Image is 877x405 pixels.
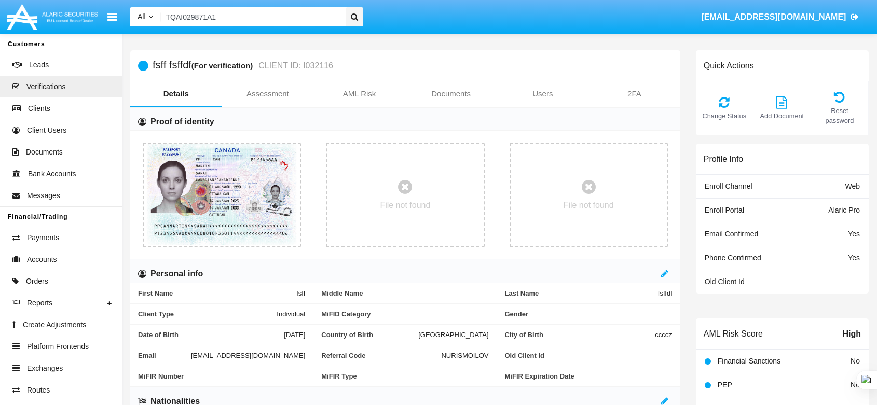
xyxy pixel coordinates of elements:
span: Orders [26,276,48,287]
span: Create Adjustments [23,319,86,330]
a: Assessment [222,81,314,106]
small: CLIENT ID: I032116 [256,62,333,70]
span: fsffdf [658,289,673,297]
h6: Quick Actions [704,61,754,71]
span: Platform Frontends [27,341,89,352]
span: Email Confirmed [705,230,758,238]
span: Client Type [138,310,277,318]
span: Financial Sanctions [718,357,780,365]
h6: Proof of identity [150,116,214,128]
span: Gender [505,310,673,318]
span: MiFIR Type [321,372,488,380]
span: MiFIR Expiration Date [505,372,673,380]
a: [EMAIL_ADDRESS][DOMAIN_NAME] [696,3,864,32]
span: Individual [277,310,305,318]
span: Old Client Id [705,277,745,286]
span: Email [138,352,191,359]
span: No [851,381,860,389]
span: Routes [27,385,50,396]
span: [EMAIL_ADDRESS][DOMAIN_NAME] [701,12,846,21]
span: Middle Name [321,289,488,297]
span: Change Status [701,111,748,121]
span: All [138,12,146,21]
span: Old Client Id [505,352,672,359]
h5: fsff fsffdf [153,60,333,72]
span: High [842,328,861,340]
img: Logo image [5,2,100,32]
a: 2FA [588,81,680,106]
span: Accounts [27,254,57,265]
span: Messages [27,190,60,201]
a: Details [130,81,222,106]
span: Documents [26,147,63,158]
span: MiFIR Number [138,372,305,380]
span: [EMAIL_ADDRESS][DOMAIN_NAME] [191,352,305,359]
span: Yes [848,230,860,238]
span: Bank Accounts [28,169,76,179]
span: [GEOGRAPHIC_DATA] [418,331,488,339]
span: Enroll Portal [705,206,744,214]
span: No [851,357,860,365]
span: [DATE] [284,331,305,339]
span: Phone Confirmed [705,254,761,262]
span: Payments [27,232,59,243]
input: Search [161,7,342,26]
span: Add Document [759,111,805,121]
h6: AML Risk Score [704,329,763,339]
span: Clients [28,103,50,114]
a: All [130,11,161,22]
span: Reports [27,298,52,309]
span: Referral Code [321,352,441,359]
span: Web [845,182,860,190]
span: Reset password [816,106,863,125]
span: First Name [138,289,296,297]
span: Yes [848,254,860,262]
span: Leads [29,60,49,71]
span: ccccz [655,331,672,339]
span: Enroll Channel [705,182,752,190]
span: Client Users [27,125,66,136]
div: (For verification) [191,60,256,72]
span: Last Name [505,289,658,297]
a: Documents [405,81,497,106]
span: Verifications [26,81,65,92]
span: MiFID Category [321,310,488,318]
span: NURISMOILOV [441,352,488,359]
a: AML Risk [313,81,405,106]
span: Alaric Pro [828,206,860,214]
span: Country of Birth [321,331,418,339]
span: fsff [296,289,305,297]
h6: Personal info [150,268,203,280]
h6: Profile Info [704,154,743,164]
span: Exchanges [27,363,63,374]
span: PEP [718,381,732,389]
span: City of Birth [505,331,655,339]
span: Date of Birth [138,331,284,339]
a: Users [497,81,589,106]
